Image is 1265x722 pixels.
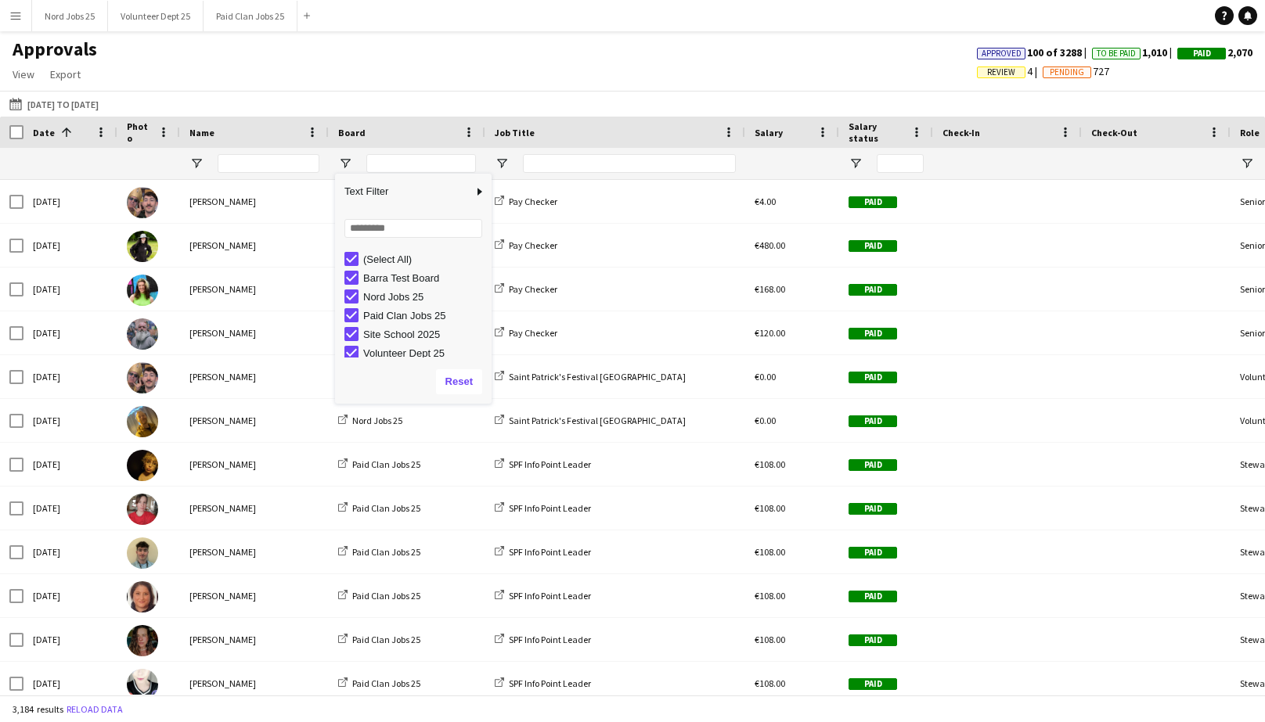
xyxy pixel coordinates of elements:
div: [DATE] [23,574,117,617]
span: Paid [1193,48,1211,59]
a: Pay Checker [495,283,557,295]
span: Salary status [849,120,905,144]
input: Search filter values [344,219,482,238]
span: Nord Jobs 25 [352,415,402,426]
a: Pay Checker [495,327,557,339]
a: Paid Clan Jobs 25 [338,502,420,514]
span: €4.00 [755,196,776,207]
span: Paid [849,459,897,471]
button: Open Filter Menu [495,156,509,171]
a: SPF Info Point Leader [495,590,591,602]
div: [PERSON_NAME] [180,180,329,223]
span: €108.00 [755,458,785,470]
input: Job Title Filter Input [523,154,736,173]
span: €0.00 [755,371,776,383]
button: Paid Clan Jobs 25 [204,1,297,31]
div: [DATE] [23,268,117,311]
span: Paid [849,284,897,296]
div: [PERSON_NAME] [180,530,329,573]
span: Pending [1050,67,1084,77]
div: [DATE] [23,355,117,398]
img: Aoife Maguire [127,275,158,306]
span: Name [189,127,214,138]
a: Paid Clan Jobs 25 [338,546,420,558]
span: 2,070 [1177,45,1252,59]
a: SPF Info Point Leader [495,634,591,645]
span: Paid Clan Jobs 25 [352,677,420,689]
span: Text Filter [335,178,473,205]
span: Approved [982,48,1022,59]
a: Pay Checker [495,239,557,251]
img: Barra Doherty [127,362,158,393]
div: [DATE] [23,530,117,573]
div: [PERSON_NAME] [180,574,329,617]
span: SPF Info Point Leader [509,590,591,602]
span: Pay Checker [509,283,557,295]
img: Sandie Hickey [127,669,158,700]
span: €108.00 [755,590,785,602]
button: Nord Jobs 25 [32,1,108,31]
div: [PERSON_NAME] [180,487,329,530]
span: Paid [849,634,897,646]
span: SPF Info Point Leader [509,677,591,689]
input: Salary status Filter Input [877,154,924,173]
div: [DATE] [23,180,117,223]
span: Pay Checker [509,327,557,339]
span: Paid [849,328,897,339]
button: Open Filter Menu [1240,156,1254,171]
span: €480.00 [755,239,785,251]
span: Saint Patrick's Festival [GEOGRAPHIC_DATA] [509,415,686,426]
div: [PERSON_NAME] [180,399,329,442]
span: Paid Clan Jobs 25 [352,458,420,470]
img: Alana Nash [127,494,158,525]
img: Emma hynes [127,625,158,656]
a: SPF Info Point Leader [495,677,591,689]
div: Barra Test Board [363,272,487,284]
span: Board [338,127,366,138]
img: Ava Cleary [127,231,158,262]
button: Reset [436,369,482,394]
div: [DATE] [23,311,117,354]
div: [DATE] [23,224,117,267]
span: 1,010 [1092,45,1177,59]
span: Paid [849,591,897,602]
button: Open Filter Menu [189,156,204,171]
span: Paid [849,240,897,252]
button: Open Filter Menu [849,156,863,171]
div: Column Filter [335,174,492,404]
span: Paid [849,503,897,515]
span: Photo [127,120,152,144]
span: Paid [849,547,897,559]
a: Saint Patrick's Festival [GEOGRAPHIC_DATA] [495,371,686,383]
div: [PERSON_NAME] [180,355,329,398]
div: Nord Jobs 25 [363,291,487,303]
div: [DATE] [23,618,117,661]
span: 727 [1043,64,1109,78]
span: Date [33,127,55,138]
span: Paid Clan Jobs 25 [352,546,420,558]
div: [PERSON_NAME] [180,224,329,267]
span: Check-In [942,127,980,138]
a: Paid Clan Jobs 25 [338,677,420,689]
div: [PERSON_NAME] [180,443,329,486]
a: Paid Clan Jobs 25 [338,590,420,602]
span: 100 of 3288 [977,45,1092,59]
span: Saint Patrick's Festival [GEOGRAPHIC_DATA] [509,371,686,383]
a: Pay Checker [495,196,557,207]
div: (Select All) [363,253,487,265]
div: [DATE] [23,487,117,530]
span: Export [50,67,81,81]
div: [PERSON_NAME] [180,662,329,705]
img: Conor Lawell [127,537,158,569]
span: SPF Info Point Leader [509,458,591,470]
input: Name Filter Input [218,154,319,173]
button: Reload data [63,701,126,718]
span: Job Title [495,127,535,138]
span: €108.00 [755,634,785,645]
span: Pay Checker [509,196,557,207]
div: [DATE] [23,443,117,486]
span: Paid [849,415,897,427]
a: Export [44,64,87,84]
img: Aaron Cleary [127,318,158,350]
div: Site School 2025 [363,329,487,340]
